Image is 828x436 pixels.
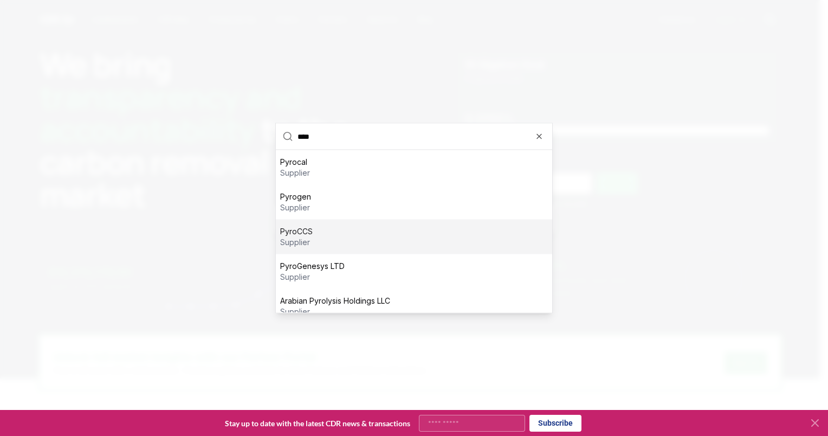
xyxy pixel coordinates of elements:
[280,202,311,213] p: supplier
[280,306,390,317] p: supplier
[280,272,345,283] p: supplier
[280,296,390,306] p: Arabian Pyrolysis Holdings LLC
[280,168,310,178] p: supplier
[280,226,313,237] p: PyroCCS
[280,157,310,168] p: Pyrocal
[280,261,345,272] p: PyroGenesys LTD
[280,191,311,202] p: Pyrogen
[280,237,313,248] p: supplier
